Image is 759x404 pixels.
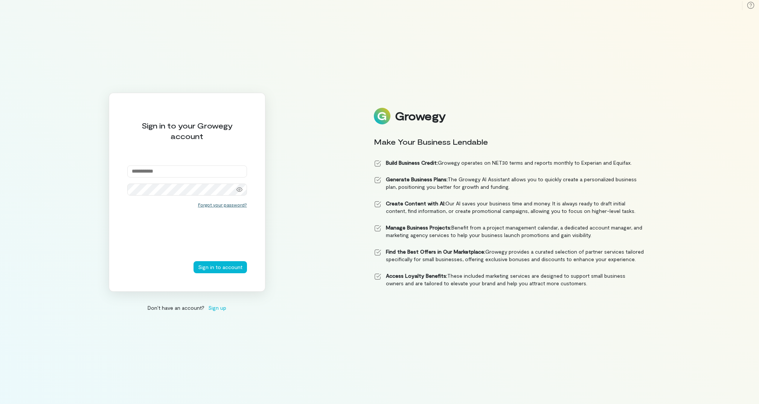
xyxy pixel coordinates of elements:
[374,176,644,191] li: The Growegy AI Assistant allows you to quickly create a personalized business plan, positioning y...
[374,248,644,263] li: Growegy provides a curated selection of partner services tailored specifically for small business...
[374,224,644,239] li: Benefit from a project management calendar, a dedicated account manager, and marketing agency ser...
[127,120,247,141] div: Sign in to your Growegy account
[374,272,644,287] li: These included marketing services are designed to support small business owners and are tailored ...
[374,200,644,215] li: Our AI saves your business time and money. It is always ready to draft initial content, find info...
[374,159,644,167] li: Growegy operates on NET30 terms and reports monthly to Experian and Equifax.
[194,261,247,273] button: Sign in to account
[109,304,265,312] div: Don’t have an account?
[386,224,451,231] strong: Manage Business Projects:
[386,159,438,166] strong: Build Business Credit:
[386,272,447,279] strong: Access Loyalty Benefits:
[374,108,390,124] img: Logo
[386,248,485,255] strong: Find the Best Offers in Our Marketplace:
[208,304,226,312] span: Sign up
[386,176,448,182] strong: Generate Business Plans:
[374,136,644,147] div: Make Your Business Lendable
[395,110,445,122] div: Growegy
[386,200,445,207] strong: Create Content with AI:
[198,202,247,208] button: Forgot your password?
